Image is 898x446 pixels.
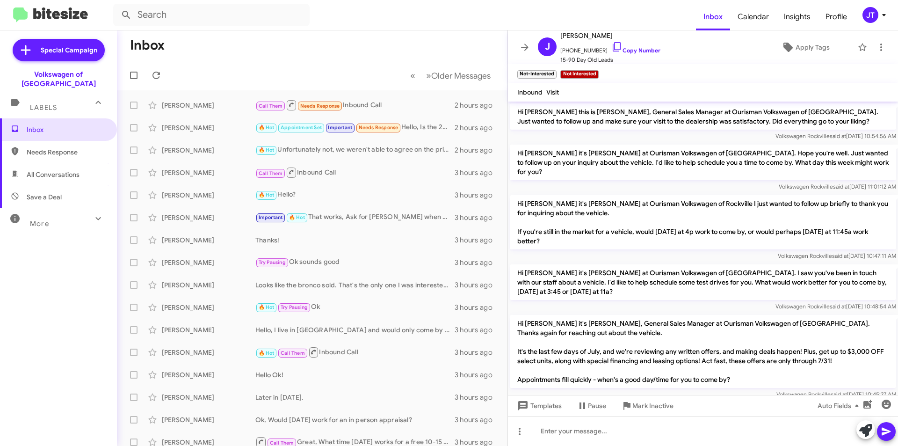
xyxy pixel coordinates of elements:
button: Pause [569,397,614,414]
span: Older Messages [431,71,491,81]
span: Important [328,124,352,131]
div: 3 hours ago [455,325,500,335]
div: Thanks! [255,235,455,245]
div: 2 hours ago [455,146,500,155]
span: « [410,70,415,81]
div: 3 hours ago [455,168,500,177]
div: [PERSON_NAME] [162,303,255,312]
a: Inbox [696,3,730,30]
div: 2 hours ago [455,123,500,132]
span: 🔥 Hot [259,147,275,153]
div: 3 hours ago [455,348,500,357]
input: Search [113,4,310,26]
span: Labels [30,103,57,112]
span: Auto Fields [818,397,862,414]
div: [PERSON_NAME] [162,370,255,380]
a: Insights [776,3,818,30]
div: [PERSON_NAME] [162,101,255,110]
span: 🔥 Hot [259,192,275,198]
div: Hello? [255,190,455,200]
span: Call Them [270,440,294,446]
p: Hi [PERSON_NAME] this is [PERSON_NAME], General Sales Manager at Ourisman Volkswagen of [GEOGRAPH... [510,103,896,130]
span: Inbox [27,125,106,134]
div: [PERSON_NAME] [162,280,255,290]
span: 🔥 Hot [259,304,275,310]
span: J [545,39,550,54]
a: Calendar [730,3,776,30]
span: Appointment Set [281,124,322,131]
p: Hi [PERSON_NAME] it's [PERSON_NAME], General Sales Manager at Ourisman Volkswagen of [GEOGRAPHIC_... [510,315,896,388]
div: 3 hours ago [455,370,500,380]
div: 3 hours ago [455,190,500,200]
div: Later in [DATE]. [255,393,455,402]
small: Not Interested [560,70,598,79]
div: [PERSON_NAME] [162,190,255,200]
span: Important [259,214,283,220]
span: 🔥 Hot [289,214,305,220]
button: Auto Fields [810,397,870,414]
div: [PERSON_NAME] [162,325,255,335]
button: Mark Inactive [614,397,681,414]
p: Hi [PERSON_NAME] it's [PERSON_NAME] at Ourisman Volkswagen of Rockville I just wanted to follow u... [510,195,896,249]
div: [PERSON_NAME] [162,168,255,177]
div: 3 hours ago [455,213,500,222]
p: Hi [PERSON_NAME] it's [PERSON_NAME] at Ourisman Volkswagen of [GEOGRAPHIC_DATA]. I saw you've bee... [510,264,896,300]
div: [PERSON_NAME] [162,348,255,357]
span: Mark Inactive [632,397,673,414]
div: That works, Ask for [PERSON_NAME] when you arrive. | [STREET_ADDRESS] [255,212,455,223]
span: Needs Response [359,124,398,131]
span: Templates [515,397,562,414]
span: 15-90 Day Old Leads [560,55,660,65]
button: JT [855,7,888,23]
span: said at [830,303,846,310]
span: Volkswagen Rockville [DATE] 10:54:56 AM [775,132,896,139]
span: Volkswagen Rockville [DATE] 11:01:12 AM [779,183,896,190]
span: said at [830,132,846,139]
div: 3 hours ago [455,280,500,290]
span: Needs Response [27,147,106,157]
span: Volkswagen Rockville [DATE] 10:45:27 AM [776,391,896,398]
div: 3 hours ago [455,393,500,402]
span: Inbound [517,88,543,96]
span: » [426,70,431,81]
div: Ok, Would [DATE] work for an in person appraisal? [255,415,455,424]
h1: Inbox [130,38,165,53]
div: Ok sounds good [255,257,455,268]
button: Apply Tags [757,39,853,56]
span: [PERSON_NAME] [560,30,660,41]
div: Inbound Call [255,346,455,358]
div: [PERSON_NAME] [162,258,255,267]
span: Profile [818,3,855,30]
span: Apply Tags [796,39,830,56]
div: [PERSON_NAME] [162,146,255,155]
div: 2 hours ago [455,101,500,110]
div: Looks like the bronco sold. That's the only one I was interested in in. Thank you for your time [255,280,455,290]
span: Needs Response [300,103,340,109]
button: Previous [405,66,421,85]
span: 🔥 Hot [259,350,275,356]
span: said at [832,252,848,259]
div: 3 hours ago [455,258,500,267]
span: All Conversations [27,170,80,179]
a: Special Campaign [13,39,105,61]
div: Ok [255,302,455,313]
div: [PERSON_NAME] [162,235,255,245]
p: Hi [PERSON_NAME] it's [PERSON_NAME] at Ourisman Volkswagen of [GEOGRAPHIC_DATA]. Hope you're well... [510,145,896,180]
span: Save a Deal [27,192,62,202]
span: Call Them [259,103,283,109]
div: Hello Ok! [255,370,455,380]
span: said at [833,183,849,190]
div: [PERSON_NAME] [162,393,255,402]
div: 3 hours ago [455,303,500,312]
span: [PHONE_NUMBER] [560,41,660,55]
button: Next [420,66,496,85]
div: [PERSON_NAME] [162,123,255,132]
span: Call Them [259,170,283,176]
span: Volkswagen Rockville [DATE] 10:48:54 AM [775,303,896,310]
span: Volkswagen Rockville [DATE] 10:47:11 AM [778,252,896,259]
div: Unfortunately not, we weren't able to agree on the price [255,145,455,155]
span: Special Campaign [41,45,97,55]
